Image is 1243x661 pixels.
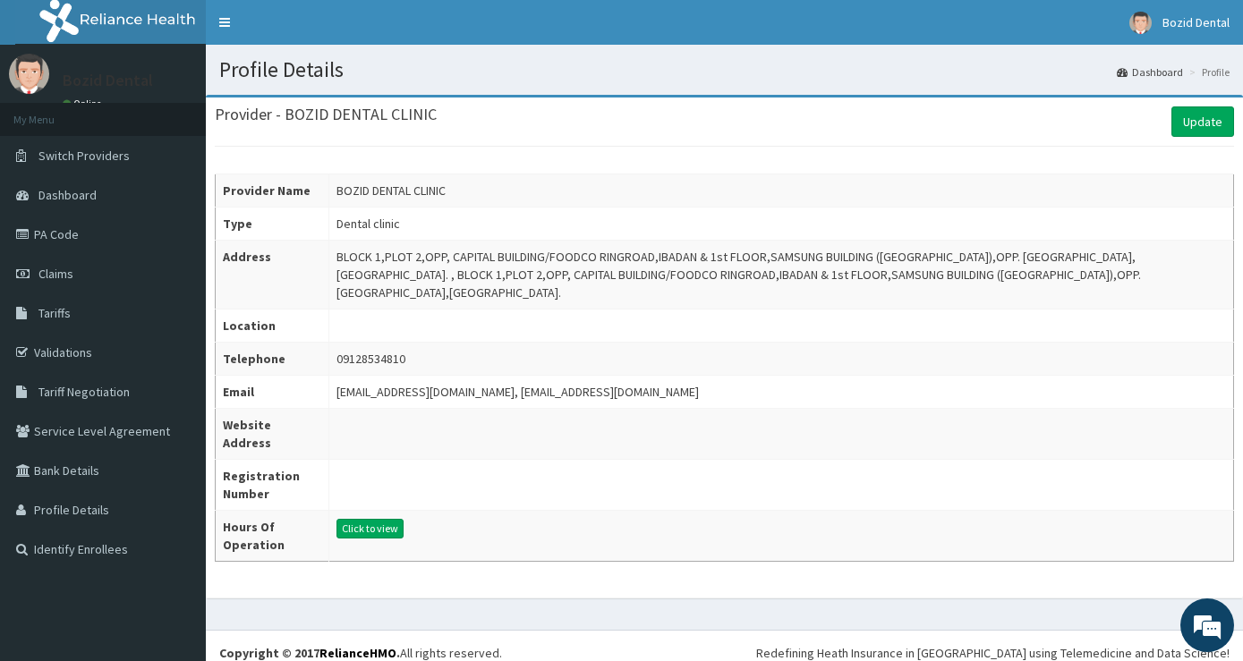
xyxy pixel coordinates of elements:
[319,645,396,661] a: RelianceHMO
[38,384,130,400] span: Tariff Negotiation
[336,383,699,401] div: [EMAIL_ADDRESS][DOMAIN_NAME], [EMAIL_ADDRESS][DOMAIN_NAME]
[216,241,329,309] th: Address
[216,460,329,511] th: Registration Number
[216,174,329,208] th: Provider Name
[38,266,73,282] span: Claims
[216,376,329,409] th: Email
[33,89,72,134] img: d_794563401_company_1708531726252_794563401
[336,182,446,199] div: BOZID DENTAL CLINIC
[9,457,341,520] textarea: Type your message and hit 'Enter'
[1162,14,1230,30] span: Bozid Dental
[294,9,336,52] div: Minimize live chat window
[63,97,106,110] a: Online
[216,309,329,343] th: Location
[336,215,400,233] div: Dental clinic
[63,72,153,89] p: Bozid Dental
[219,58,1230,81] h1: Profile Details
[336,519,404,538] button: Click to view
[9,54,49,94] img: User Image
[1185,64,1230,80] li: Profile
[93,100,301,123] div: Chat with us now
[1117,64,1183,80] a: Dashboard
[216,343,329,376] th: Telephone
[216,409,329,460] th: Website Address
[216,511,329,562] th: Hours Of Operation
[38,187,97,203] span: Dashboard
[104,209,247,390] span: We're online!
[215,106,437,123] h3: Provider - BOZID DENTAL CLINIC
[38,305,71,321] span: Tariffs
[336,248,1226,301] div: BLOCK 1,PLOT 2,OPP, CAPITAL BUILDING/FOODCO RINGROAD,IBADAN & 1st FLOOR,SAMSUNG BUILDING ([GEOGRA...
[1129,12,1152,34] img: User Image
[336,350,405,368] div: 09128534810
[219,645,400,661] strong: Copyright © 2017 .
[1171,106,1234,137] a: Update
[38,148,130,164] span: Switch Providers
[216,208,329,241] th: Type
